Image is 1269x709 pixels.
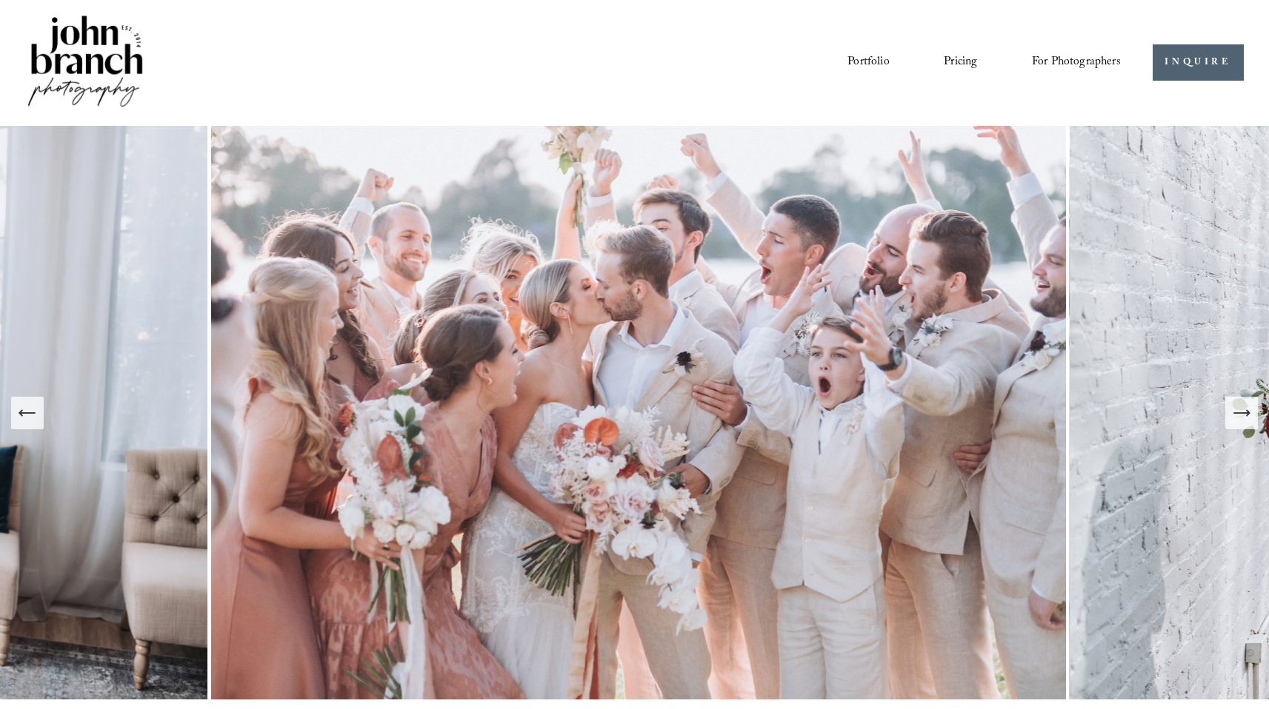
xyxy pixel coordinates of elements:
a: Pricing [944,50,977,75]
button: Next Slide [1225,397,1258,429]
a: folder dropdown [1032,50,1121,75]
button: Previous Slide [11,397,44,429]
img: John Branch IV Photography [25,13,145,112]
a: INQUIRE [1153,44,1244,81]
span: For Photographers [1032,51,1121,74]
img: A wedding party celebrating outdoors, featuring a bride and groom kissing amidst cheering bridesm... [207,126,1070,700]
a: Portfolio [847,50,889,75]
